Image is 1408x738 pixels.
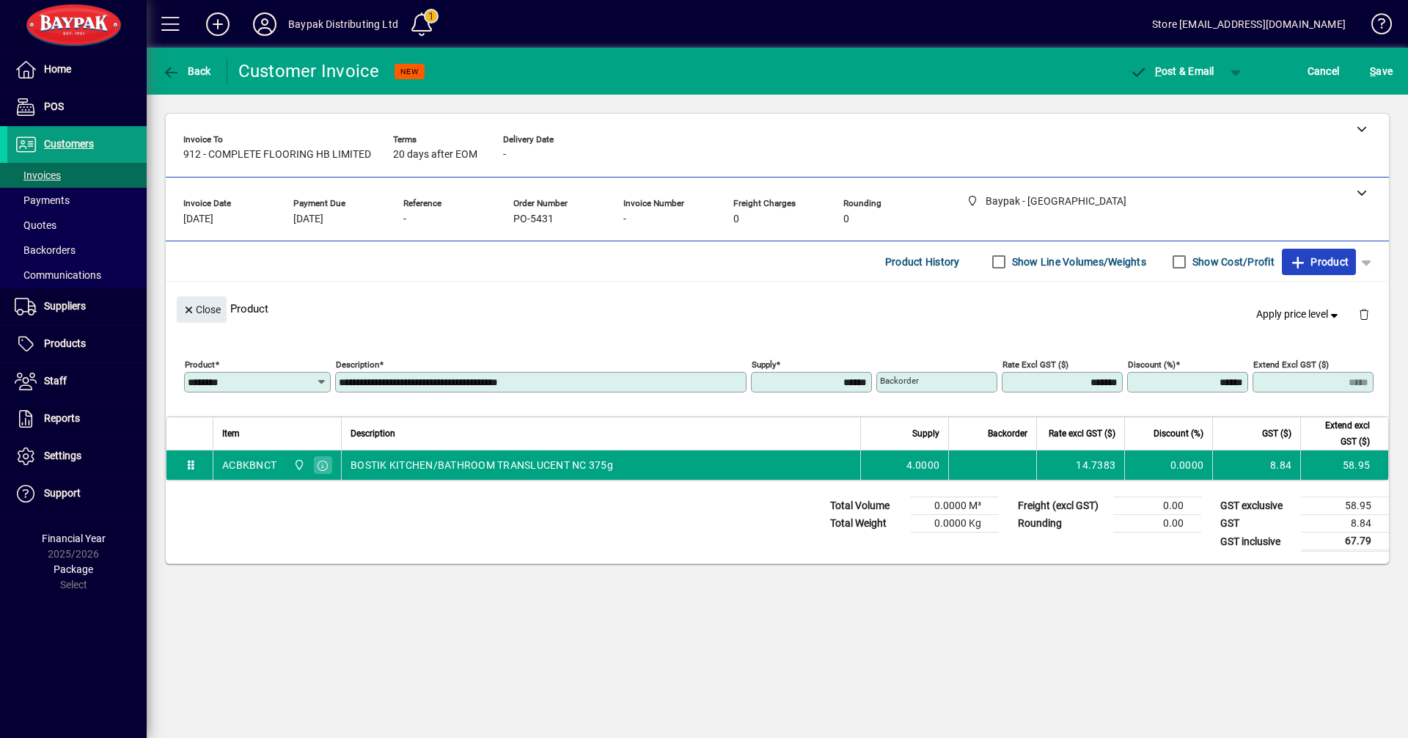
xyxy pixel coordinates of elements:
[1189,255,1275,269] label: Show Cost/Profit
[222,458,276,472] div: ACBKBNCT
[879,249,966,275] button: Product History
[503,149,506,161] span: -
[1122,58,1222,84] button: Post & Email
[194,11,241,37] button: Add
[988,425,1027,442] span: Backorder
[1250,302,1347,328] button: Apply price level
[1213,533,1301,551] td: GST inclusive
[1046,458,1115,472] div: 14.7383
[1152,12,1346,36] div: Store [EMAIL_ADDRESS][DOMAIN_NAME]
[1256,307,1341,322] span: Apply price level
[7,89,147,125] a: POS
[1253,359,1329,370] mat-label: Extend excl GST ($)
[7,188,147,213] a: Payments
[1370,59,1393,83] span: ave
[1300,450,1388,480] td: 58.95
[911,497,999,515] td: 0.0000 M³
[911,515,999,533] td: 0.0000 Kg
[183,298,221,322] span: Close
[1301,497,1389,515] td: 58.95
[44,450,81,461] span: Settings
[44,412,80,424] span: Reports
[906,458,940,472] span: 4.0000
[7,401,147,437] a: Reports
[1360,3,1390,51] a: Knowledge Base
[1124,450,1212,480] td: 0.0000
[15,244,76,256] span: Backorders
[44,337,86,349] span: Products
[241,11,288,37] button: Profile
[44,63,71,75] span: Home
[147,58,227,84] app-page-header-button: Back
[183,213,213,225] span: [DATE]
[183,149,371,161] span: 912 - COMPLETE FLOORING HB LIMITED
[823,497,911,515] td: Total Volume
[288,12,398,36] div: Baypak Distributing Ltd
[1011,497,1113,515] td: Freight (excl GST)
[1155,65,1162,77] span: P
[1113,515,1201,533] td: 0.00
[7,163,147,188] a: Invoices
[1002,359,1068,370] mat-label: Rate excl GST ($)
[177,296,227,323] button: Close
[880,376,919,386] mat-label: Backorder
[1154,425,1203,442] span: Discount (%)
[222,425,240,442] span: Item
[623,213,626,225] span: -
[733,213,739,225] span: 0
[7,51,147,88] a: Home
[7,363,147,400] a: Staff
[513,213,554,225] span: PO-5431
[166,282,1389,335] div: Product
[1346,307,1382,321] app-page-header-button: Delete
[1129,65,1214,77] span: ost & Email
[44,375,67,387] span: Staff
[1009,255,1146,269] label: Show Line Volumes/Weights
[400,67,419,76] span: NEW
[823,515,911,533] td: Total Weight
[351,458,613,472] span: BOSTIK KITCHEN/BATHROOM TRANSLUCENT NC 375g
[1262,425,1291,442] span: GST ($)
[1370,65,1376,77] span: S
[1304,58,1343,84] button: Cancel
[7,213,147,238] a: Quotes
[1049,425,1115,442] span: Rate excl GST ($)
[44,300,86,312] span: Suppliers
[1301,533,1389,551] td: 67.79
[1308,59,1340,83] span: Cancel
[44,101,64,112] span: POS
[885,250,960,274] span: Product History
[7,438,147,475] a: Settings
[351,425,395,442] span: Description
[403,213,406,225] span: -
[7,238,147,263] a: Backorders
[1212,450,1300,480] td: 8.84
[1213,515,1301,533] td: GST
[1366,58,1396,84] button: Save
[912,425,939,442] span: Supply
[1282,249,1356,275] button: Product
[1113,497,1201,515] td: 0.00
[238,59,380,83] div: Customer Invoice
[7,263,147,288] a: Communications
[1310,417,1370,450] span: Extend excl GST ($)
[15,269,101,281] span: Communications
[15,194,70,206] span: Payments
[393,149,477,161] span: 20 days after EOM
[1128,359,1176,370] mat-label: Discount (%)
[54,563,93,575] span: Package
[42,533,106,544] span: Financial Year
[44,487,81,499] span: Support
[1301,515,1389,533] td: 8.84
[173,302,230,315] app-page-header-button: Close
[1011,515,1113,533] td: Rounding
[752,359,776,370] mat-label: Supply
[336,359,379,370] mat-label: Description
[7,475,147,512] a: Support
[15,219,56,231] span: Quotes
[44,138,94,150] span: Customers
[1346,296,1382,332] button: Delete
[158,58,215,84] button: Back
[293,213,323,225] span: [DATE]
[1213,497,1301,515] td: GST exclusive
